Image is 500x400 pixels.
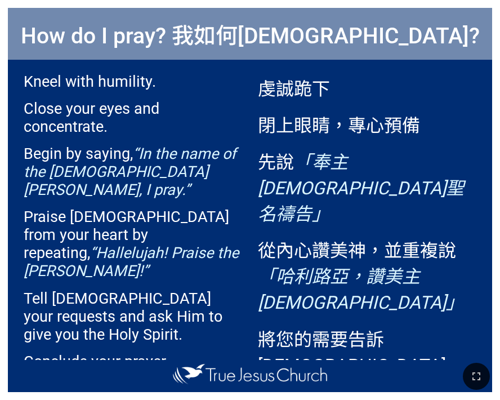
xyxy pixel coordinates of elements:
[258,148,476,225] p: 先說
[258,74,476,100] p: 虔誠跪下
[24,145,236,199] em: “In the name of the [DEMOGRAPHIC_DATA][PERSON_NAME], I pray.”
[24,73,242,91] p: Kneel with humility.
[24,100,242,136] p: Close your eyes and concentrate.
[24,244,239,280] em: “Hallelujah! Praise the [PERSON_NAME]!”
[258,236,476,314] p: 從內心讚美神，並重複說
[24,208,242,280] p: Praise [DEMOGRAPHIC_DATA] from your heart by repeating,
[8,8,492,60] h1: How do I pray? 我如何[DEMOGRAPHIC_DATA]?
[258,266,464,313] em: 「哈利路亞，讚美主[DEMOGRAPHIC_DATA]」
[258,111,476,137] p: 閉上眼睛，專心預備
[258,152,464,225] em: 「奉主[DEMOGRAPHIC_DATA]聖名禱告」
[24,290,242,344] p: Tell [DEMOGRAPHIC_DATA] your requests and ask Him to give you the Holy Spirit.
[24,145,242,199] p: Begin by saying,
